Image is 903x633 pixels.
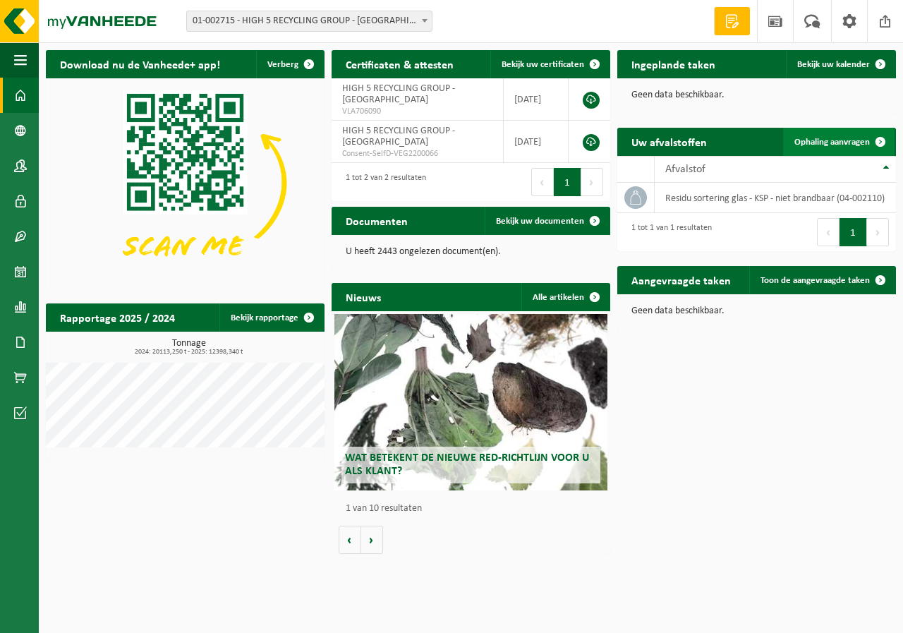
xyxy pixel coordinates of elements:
h2: Documenten [332,207,422,234]
a: Bekijk uw documenten [485,207,609,235]
p: Geen data beschikbaar. [631,90,882,100]
p: 1 van 10 resultaten [346,504,603,514]
button: Verberg [256,50,323,78]
a: Alle artikelen [521,283,609,311]
a: Bekijk rapportage [219,303,323,332]
div: 1 tot 2 van 2 resultaten [339,167,426,198]
button: Next [867,218,889,246]
span: VLA706090 [342,106,492,117]
h2: Ingeplande taken [617,50,729,78]
p: Geen data beschikbaar. [631,306,882,316]
button: Vorige [339,526,361,554]
button: 1 [554,168,581,196]
p: U heeft 2443 ongelezen document(en). [346,247,596,257]
h2: Aangevraagde taken [617,266,745,294]
button: Previous [817,218,840,246]
span: Consent-SelfD-VEG2200066 [342,148,492,159]
h2: Download nu de Vanheede+ app! [46,50,234,78]
span: HIGH 5 RECYCLING GROUP - [GEOGRAPHIC_DATA] [342,126,455,147]
a: Bekijk uw certificaten [490,50,609,78]
span: 01-002715 - HIGH 5 RECYCLING GROUP - ANTWERPEN [186,11,432,32]
h3: Tonnage [53,339,325,356]
button: Next [581,168,603,196]
a: Ophaling aanvragen [783,128,895,156]
td: [DATE] [504,78,569,121]
span: Verberg [267,60,298,69]
a: Wat betekent de nieuwe RED-richtlijn voor u als klant? [334,314,607,490]
button: Previous [531,168,554,196]
button: 1 [840,218,867,246]
span: Bekijk uw certificaten [502,60,584,69]
span: Wat betekent de nieuwe RED-richtlijn voor u als klant? [345,452,589,477]
td: [DATE] [504,121,569,163]
a: Bekijk uw kalender [786,50,895,78]
button: Volgende [361,526,383,554]
h2: Certificaten & attesten [332,50,468,78]
span: 2024: 20113,250 t - 2025: 12398,340 t [53,349,325,356]
span: Afvalstof [665,164,705,175]
div: 1 tot 1 van 1 resultaten [624,217,712,248]
span: Bekijk uw kalender [797,60,870,69]
img: Download de VHEPlus App [46,78,325,287]
h2: Rapportage 2025 / 2024 [46,303,189,331]
td: residu sortering glas - KSP - niet brandbaar (04-002110) [655,183,896,213]
a: Toon de aangevraagde taken [749,266,895,294]
h2: Uw afvalstoffen [617,128,721,155]
span: Bekijk uw documenten [496,217,584,226]
span: HIGH 5 RECYCLING GROUP - [GEOGRAPHIC_DATA] [342,83,455,105]
span: 01-002715 - HIGH 5 RECYCLING GROUP - ANTWERPEN [187,11,432,31]
span: Ophaling aanvragen [794,138,870,147]
h2: Nieuws [332,283,395,311]
span: Toon de aangevraagde taken [760,276,870,285]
